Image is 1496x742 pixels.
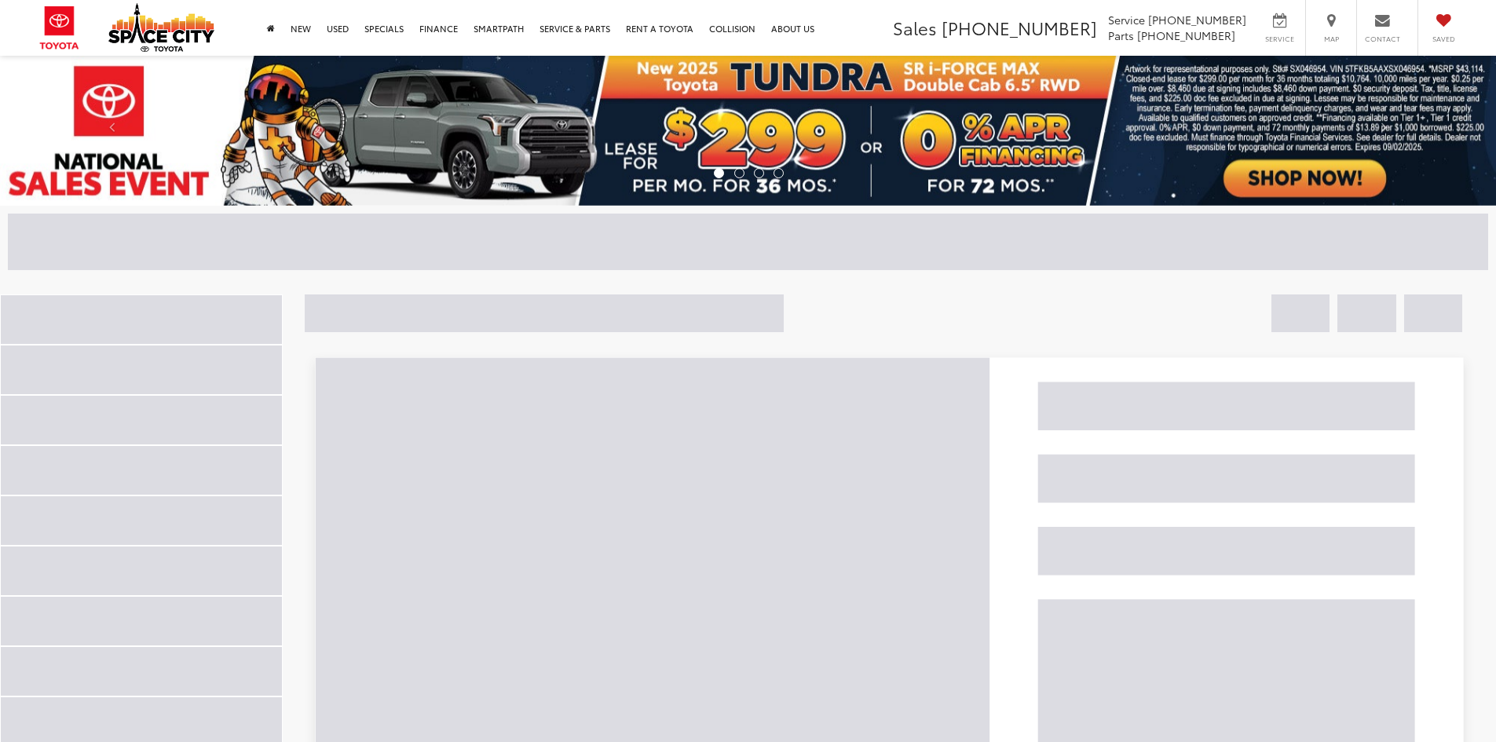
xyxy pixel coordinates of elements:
span: [PHONE_NUMBER] [1148,12,1246,27]
span: Sales [893,15,937,40]
span: Contact [1365,34,1400,44]
span: Map [1314,34,1348,44]
span: Saved [1426,34,1461,44]
span: Parts [1108,27,1134,43]
span: [PHONE_NUMBER] [1137,27,1235,43]
span: Service [1108,12,1145,27]
span: Service [1262,34,1297,44]
span: [PHONE_NUMBER] [942,15,1097,40]
img: Space City Toyota [108,3,214,52]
